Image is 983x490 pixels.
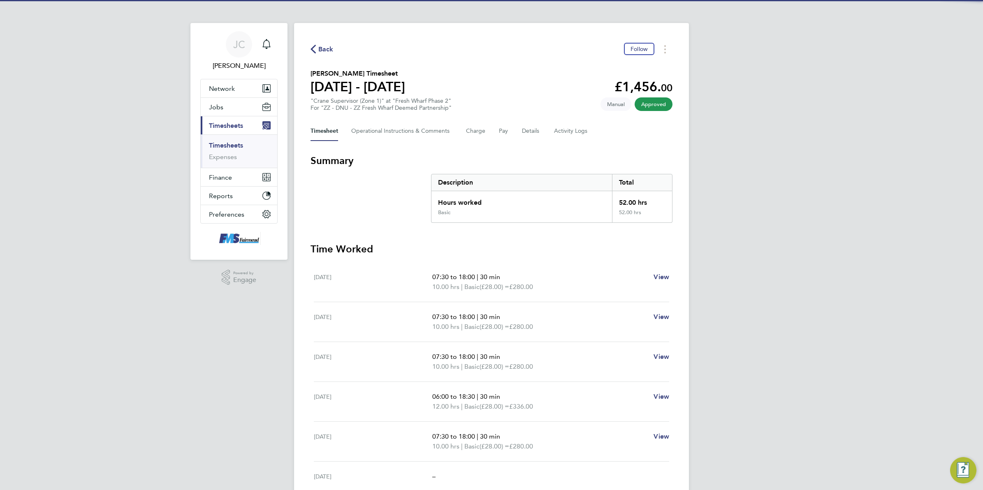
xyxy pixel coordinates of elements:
button: Details [522,121,541,141]
span: £280.00 [509,363,533,370]
a: JC[PERSON_NAME] [200,31,278,71]
span: Reports [209,192,233,200]
span: 07:30 to 18:00 [432,353,475,361]
span: 07:30 to 18:00 [432,273,475,281]
a: View [654,312,669,322]
app-decimal: £1,456. [614,79,672,95]
div: For "ZZ - DNU - ZZ Fresh Wharf Deemed Partnership" [311,104,452,111]
h1: [DATE] - [DATE] [311,79,405,95]
div: "Crane Supervisor (Zone 1)" at "Fresh Wharf Phase 2" [311,97,452,111]
div: [DATE] [314,432,432,451]
span: Engage [233,277,256,284]
span: £280.00 [509,442,533,450]
div: [DATE] [314,472,432,481]
a: Expenses [209,153,237,161]
span: | [477,273,478,281]
span: Basic [464,322,480,332]
img: f-mead-logo-retina.png [217,232,261,245]
div: [DATE] [314,352,432,372]
span: JC [233,39,245,50]
span: 30 min [480,273,500,281]
span: | [477,432,478,440]
div: 52.00 hrs [612,209,672,222]
span: Timesheets [209,122,243,129]
h3: Summary [311,154,672,167]
span: Basic [464,282,480,292]
span: (£28.00) = [480,363,509,370]
span: 10.00 hrs [432,323,459,331]
span: View [654,432,669,440]
button: Finance [201,168,277,186]
h3: Time Worked [311,243,672,256]
button: Operational Instructions & Comments [351,121,453,141]
a: Timesheets [209,141,243,149]
span: £336.00 [509,402,533,410]
button: Charge [466,121,486,141]
span: Basic [464,362,480,372]
span: 10.00 hrs [432,283,459,291]
span: 30 min [480,313,500,321]
span: Follow [631,45,648,53]
span: 10.00 hrs [432,363,459,370]
span: 30 min [480,353,500,361]
span: | [461,442,463,450]
div: Summary [431,174,672,223]
a: View [654,272,669,282]
button: Reports [201,187,277,205]
span: 12.00 hrs [432,402,459,410]
span: | [461,323,463,331]
div: [DATE] [314,272,432,292]
button: Timesheets Menu [658,43,672,55]
span: This timesheet has been approved. [635,97,672,111]
span: Finance [209,173,232,181]
span: View [654,313,669,321]
span: View [654,393,669,400]
div: Description [431,174,612,191]
span: (£28.00) = [480,323,509,331]
a: Powered byEngage [222,270,257,285]
span: | [461,402,463,410]
span: | [461,363,463,370]
div: Timesheets [201,134,277,168]
button: Timesheets [201,116,277,134]
span: £280.00 [509,323,533,331]
span: Jobs [209,103,223,111]
span: £280.00 [509,283,533,291]
button: Follow [624,43,654,55]
a: View [654,352,669,362]
span: View [654,273,669,281]
div: Hours worked [431,191,612,209]
div: Basic [438,209,450,216]
span: – [432,472,436,480]
span: View [654,353,669,361]
button: Activity Logs [554,121,589,141]
span: Basic [464,441,480,451]
span: Network [209,85,235,92]
span: 10.00 hrs [432,442,459,450]
button: Back [311,44,334,54]
div: 52.00 hrs [612,191,672,209]
a: Go to home page [200,232,278,245]
button: Preferences [201,205,277,223]
span: (£28.00) = [480,283,509,291]
span: 07:30 to 18:00 [432,432,475,440]
span: (£28.00) = [480,402,509,410]
span: (£28.00) = [480,442,509,450]
div: [DATE] [314,312,432,332]
span: Back [318,44,334,54]
button: Timesheet [311,121,338,141]
span: | [477,353,478,361]
span: | [461,283,463,291]
span: Powered by [233,270,256,277]
h2: [PERSON_NAME] Timesheet [311,69,405,79]
span: 00 [661,82,672,94]
div: [DATE] [314,392,432,411]
span: This timesheet was manually created. [600,97,631,111]
span: 07:30 to 18:00 [432,313,475,321]
span: 06:00 to 18:30 [432,393,475,400]
button: Network [201,79,277,97]
a: View [654,432,669,441]
span: | [477,313,478,321]
div: Total [612,174,672,191]
span: 30 min [480,432,500,440]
